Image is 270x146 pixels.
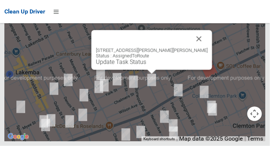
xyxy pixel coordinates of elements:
span: Map data ©2025 Google [179,135,243,142]
div: 43 York Street, BELMORE NSW 2192<br>Status : Collected<br><a href="/driver/booking/481329/complet... [97,76,112,95]
div: 32 Gillies Street, LAKEMBA NSW 2195<br>Status : Collected<br><a href="/driver/booking/474968/comp... [61,71,76,89]
a: Terms (opens in new tab) [247,135,263,142]
div: [STREET_ADDRESS][PERSON_NAME][PERSON_NAME] Status : AssignedToRoute [96,48,208,66]
img: Google [6,132,30,142]
div: 109 Croydon Street, LAKEMBA NSW 2195<br>Status : Collected<br><a href="/driver/booking/481194/com... [38,116,53,134]
div: 27 Trafalgar Street, BELMORE NSW 2192<br>Status : Collected<br><a href="/driver/booking/480461/co... [134,123,148,141]
div: 92 Chalmers Street, LAKEMBA NSW 2195<br>Status : Collected<br><a href="/driver/booking/480949/com... [76,106,90,124]
div: 29 Drummond Street, BELMORE NSW 2192<br>Status : AssignedToRoute<br><a href="/driver/booking/4808... [144,71,159,89]
div: 27 Pithers Street, LAKEMBA NSW 2195<br>Status : Collected<br><a href="/driver/booking/481442/comp... [92,78,106,96]
button: Close [190,30,208,48]
span: Clean Up Driver [4,8,45,15]
div: 110 Croydon Street, LAKEMBA NSW 2195<br>Status : Collected<br><a href="/driver/booking/479969/com... [44,111,58,130]
div: 52 Chelmsford Avenue, BELMORE NSW 2192<br>Status : Collected<br><a href="/driver/booking/480384/c... [205,100,220,119]
button: Keyboard shortcuts [143,137,175,142]
div: 22 Nelson Avenue, BELMORE NSW 2192<br>Status : Collected<br><a href="/driver/booking/480982/compl... [157,108,172,126]
div: 97 Leylands Parade, BELMORE NSW 2192<br>Status : Collected<br><a href="/driver/booking/480303/com... [93,65,108,83]
div: 34 Kent Street, BELMORE NSW 2192<br>Status : Collected<br><a href="/driver/booking/480492/complet... [126,73,141,91]
div: 3/52 Nelson Avenue, BELMORE NSW 2192<br>Status : Collected<br><a href="/driver/booking/480887/com... [166,124,181,142]
div: 20 Chelmsford Avenue, BELMORE NSW 2192<br>Status : Collected<br><a href="/driver/booking/480540/c... [197,83,212,101]
div: 99 Croydon Street, LAKEMBA NSW 2195<br>Status : Collected<br><a href="/driver/booking/480397/comp... [36,113,51,131]
div: 121 Quigg Street South, LAKEMBA NSW 2195<br>Status : Collected<br><a href="/driver/booking/480686... [62,113,77,131]
div: 95A Taylor Street, LAKEMBA NSW 2195<br>Status : Collected<br><a href="/driver/booking/480329/comp... [77,86,91,104]
a: Update Task Status [96,59,146,66]
div: 628 Canterbury Road, BELMORE NSW 2192<br>Status : Collected<br><a href="/driver/booking/475381/co... [171,81,186,99]
a: Clean Up Driver [4,6,45,17]
div: 28 Chapel Street, BELMORE NSW 2192<br>Status : Collected<br><a href="/driver/booking/481513/compl... [119,126,133,144]
div: 61 Quigg Street South, LAKEMBA NSW 2195<br>Status : Collected<br><a href="/driver/booking/481115/... [47,80,61,98]
div: 48 Chelmsford Avenue, BELMORE NSW 2192<br>Status : Collected<br><a href="/driver/booking/481158/c... [204,98,219,116]
a: Click to see this area on Google Maps [6,132,30,142]
div: 21 York Street, BELMORE NSW 2192<br>Status : Collected<br><a href="/driver/booking/480155/complet... [110,70,124,88]
button: Map camera controls [247,107,262,121]
div: 84 Sproule Street, LAKEMBA NSW 2195<br>Status : Collected<br><a href="/driver/booking/477305/comp... [13,98,28,116]
div: 19A Harp Street, BELMORE NSW 2192<br>Status : Collected<br><a href="/driver/booking/462886/comple... [166,117,181,135]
